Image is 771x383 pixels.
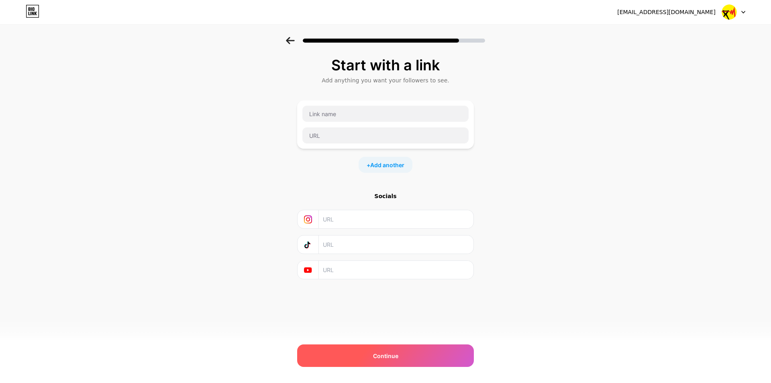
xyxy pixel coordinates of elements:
[302,127,469,143] input: URL
[373,352,398,360] span: Continue
[301,76,470,84] div: Add anything you want your followers to see.
[359,157,412,173] div: +
[323,236,469,254] input: URL
[722,4,737,20] img: shahab_collection
[323,210,469,228] input: URL
[617,8,716,16] div: [EMAIL_ADDRESS][DOMAIN_NAME]
[323,261,469,279] input: URL
[301,57,470,73] div: Start with a link
[302,106,469,122] input: Link name
[370,161,404,169] span: Add another
[297,192,474,200] div: Socials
